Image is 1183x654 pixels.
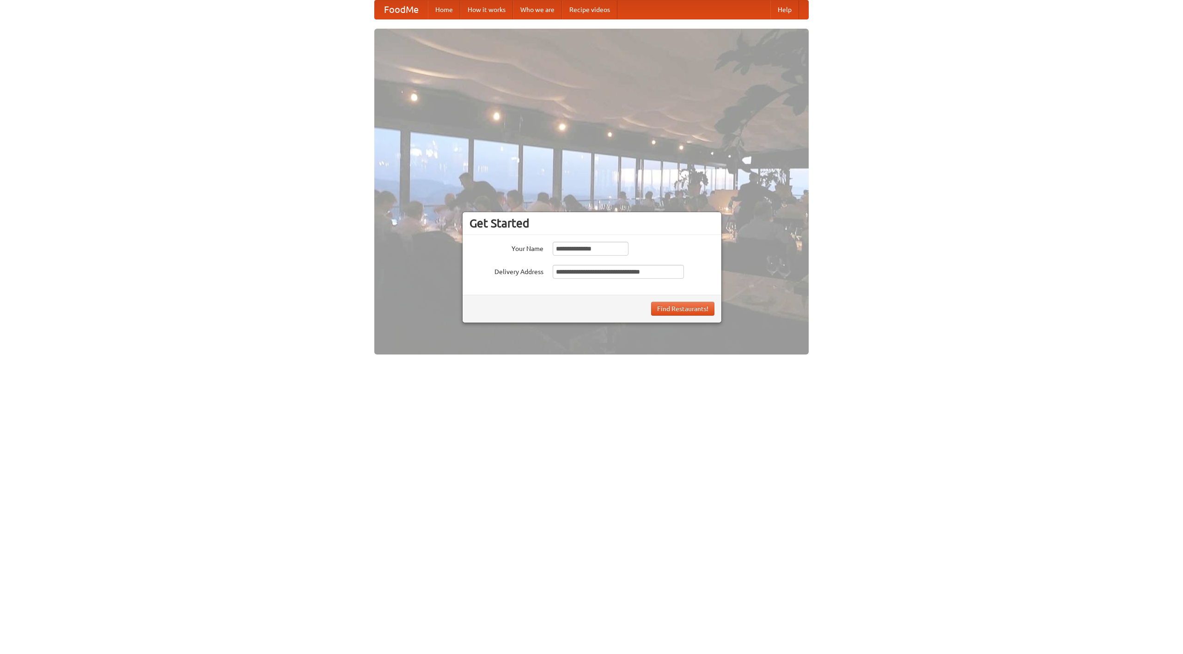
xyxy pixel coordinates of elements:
a: Home [428,0,460,19]
button: Find Restaurants! [651,302,714,316]
h3: Get Started [470,216,714,230]
a: FoodMe [375,0,428,19]
label: Your Name [470,242,543,253]
a: Help [770,0,799,19]
a: How it works [460,0,513,19]
a: Who we are [513,0,562,19]
label: Delivery Address [470,265,543,276]
a: Recipe videos [562,0,617,19]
